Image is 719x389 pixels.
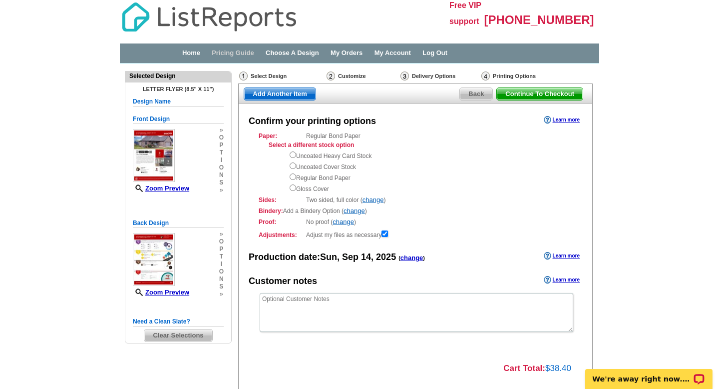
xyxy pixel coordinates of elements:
[374,49,411,56] a: My Account
[342,252,359,262] span: Sep
[219,283,224,290] span: s
[259,217,303,226] strong: Proof:
[497,88,583,100] span: Continue To Checkout
[290,149,572,193] div: Uncoated Heavy Card Stock Uncoated Cover Stock Regular Bond Paper Gloss Cover
[133,114,224,124] h5: Front Design
[219,260,224,268] span: i
[219,230,224,238] span: »
[182,49,200,56] a: Home
[238,71,326,83] div: Select Design
[545,363,571,373] span: $38.40
[503,363,545,373] strong: Cart Total:
[460,88,492,100] span: Back
[399,71,480,83] div: Delivery Options
[244,87,316,100] a: Add Another Item
[249,115,376,128] div: Confirm your printing options
[398,255,425,261] span: ( )
[449,1,481,25] span: Free VIP support
[484,13,594,26] span: [PHONE_NUMBER]
[219,186,224,194] span: »
[259,228,572,239] div: Adjust my files as necessary
[133,86,224,92] h4: Letter Flyer (8.5" x 11")
[133,233,175,286] img: small-thumb.jpg
[259,195,303,204] strong: Sides:
[219,164,224,171] span: o
[219,149,224,156] span: t
[219,141,224,149] span: p
[219,156,224,164] span: i
[333,218,354,225] a: change
[326,71,399,81] div: Customize
[422,49,447,56] a: Log Out
[133,129,175,182] img: small-thumb.jpg
[219,253,224,260] span: t
[219,290,224,298] span: »
[219,171,224,179] span: n
[133,288,189,296] a: Zoom Preview
[544,116,580,124] a: Learn more
[320,252,340,262] span: Sun,
[244,88,316,100] span: Add Another Item
[544,276,580,284] a: Learn more
[249,251,425,264] div: Production date:
[219,275,224,283] span: n
[259,207,283,214] strong: Bindery:
[579,357,719,389] iframe: LiveChat chat widget
[219,126,224,134] span: »
[266,49,319,56] a: Choose A Design
[249,275,317,288] div: Customer notes
[133,317,224,326] h5: Need a Clean Slate?
[259,206,572,215] div: Add a Bindery Option ( )
[362,196,384,203] a: change
[239,71,248,80] img: Select Design
[133,218,224,228] h5: Back Design
[331,49,362,56] a: My Orders
[376,252,396,262] span: 2025
[481,71,490,80] img: Printing Options & Summary
[259,217,572,226] div: No proof ( )
[219,238,224,245] span: o
[361,252,373,262] span: 14,
[144,329,212,341] span: Clear Selections
[327,71,335,80] img: Customize
[480,71,568,83] div: Printing Options
[133,97,224,106] h5: Design Name
[125,71,231,80] div: Selected Design
[344,207,365,214] a: change
[219,245,224,253] span: p
[219,268,224,275] span: o
[400,71,409,80] img: Delivery Options
[133,184,189,192] a: Zoom Preview
[259,230,303,239] strong: Adjustments:
[400,254,423,261] a: change
[459,87,493,100] a: Back
[259,131,572,193] div: Regular Bond Paper
[544,252,580,260] a: Learn more
[219,134,224,141] span: o
[259,195,572,204] div: Two sided, full color ( )
[259,131,303,140] strong: Paper:
[219,179,224,186] span: s
[269,141,354,148] strong: Select a different stock option
[212,49,254,56] a: Pricing Guide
